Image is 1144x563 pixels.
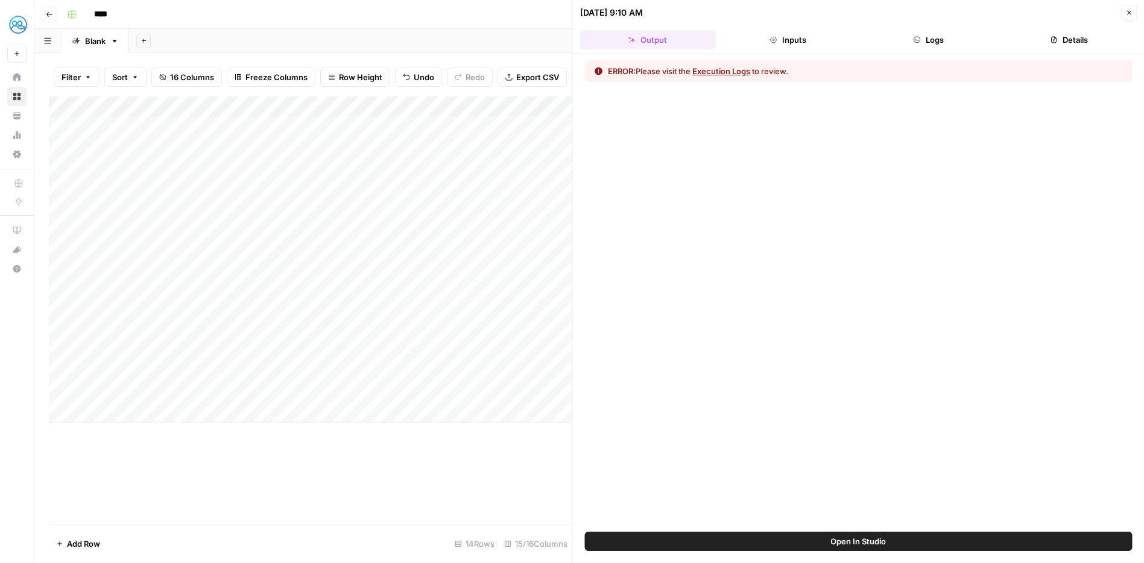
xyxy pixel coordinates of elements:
[499,534,572,553] div: 15/16 Columns
[245,71,308,83] span: Freeze Columns
[7,87,27,106] a: Browse
[7,240,27,259] button: What's new?
[608,66,636,76] span: ERROR:
[585,532,1133,551] button: Open In Studio
[608,65,788,77] div: Please visit the to review.
[580,7,643,19] div: [DATE] 9:10 AM
[151,68,222,87] button: 16 Columns
[112,71,128,83] span: Sort
[7,68,27,87] a: Home
[62,29,129,53] a: Blank
[7,221,27,240] a: AirOps Academy
[516,71,559,83] span: Export CSV
[7,259,27,278] button: Help + Support
[830,535,886,547] span: Open In Studio
[580,30,716,49] button: Output
[7,125,27,145] a: Usage
[720,30,856,49] button: Inputs
[7,10,27,40] button: Workspace: MyHealthTeam
[861,30,996,49] button: Logs
[1001,30,1137,49] button: Details
[85,35,106,47] div: Blank
[62,71,81,83] span: Filter
[8,241,26,259] div: What's new?
[49,534,107,553] button: Add Row
[320,68,390,87] button: Row Height
[227,68,315,87] button: Freeze Columns
[7,145,27,164] a: Settings
[170,71,214,83] span: 16 Columns
[498,68,567,87] button: Export CSV
[54,68,100,87] button: Filter
[7,106,27,125] a: Your Data
[414,71,434,83] span: Undo
[7,14,29,36] img: MyHealthTeam Logo
[104,68,147,87] button: Sort
[466,71,485,83] span: Redo
[447,68,493,87] button: Redo
[450,534,499,553] div: 14 Rows
[67,538,100,550] span: Add Row
[339,71,382,83] span: Row Height
[692,65,750,77] button: Execution Logs
[395,68,442,87] button: Undo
